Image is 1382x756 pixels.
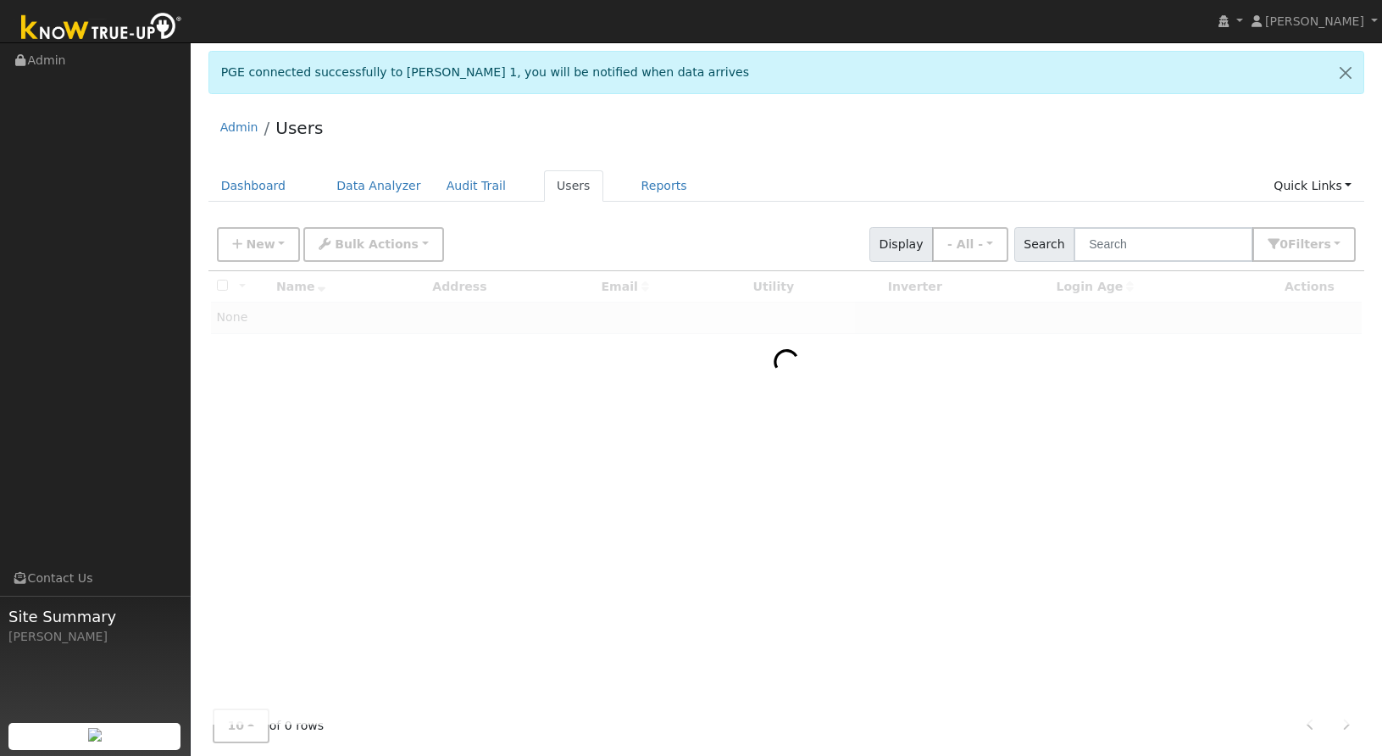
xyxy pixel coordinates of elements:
a: Quick Links [1261,170,1364,202]
img: retrieve [88,728,102,742]
button: Bulk Actions [303,227,443,262]
span: s [1324,237,1330,251]
span: Filter [1288,237,1331,251]
a: Close [1328,52,1363,93]
span: 10 [228,719,245,732]
span: New [246,237,275,251]
span: of 0 rows [213,709,325,743]
a: Admin [220,120,258,134]
a: Data Analyzer [324,170,434,202]
a: Dashboard [208,170,299,202]
a: Reports [629,170,700,202]
span: Site Summary [8,605,181,628]
a: Users [544,170,603,202]
span: Display [869,227,933,262]
input: Search [1074,227,1253,262]
img: Know True-Up [13,9,191,47]
button: 10 [213,709,269,743]
button: - All - [932,227,1008,262]
div: PGE connected successfully to [PERSON_NAME] 1, you will be notified when data arrives [208,51,1365,94]
div: [PERSON_NAME] [8,628,181,646]
span: [PERSON_NAME] [1265,14,1364,28]
span: Bulk Actions [335,237,419,251]
button: New [217,227,301,262]
span: Search [1014,227,1074,262]
a: Users [275,118,323,138]
button: 0Filters [1252,227,1356,262]
a: Audit Trail [434,170,519,202]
